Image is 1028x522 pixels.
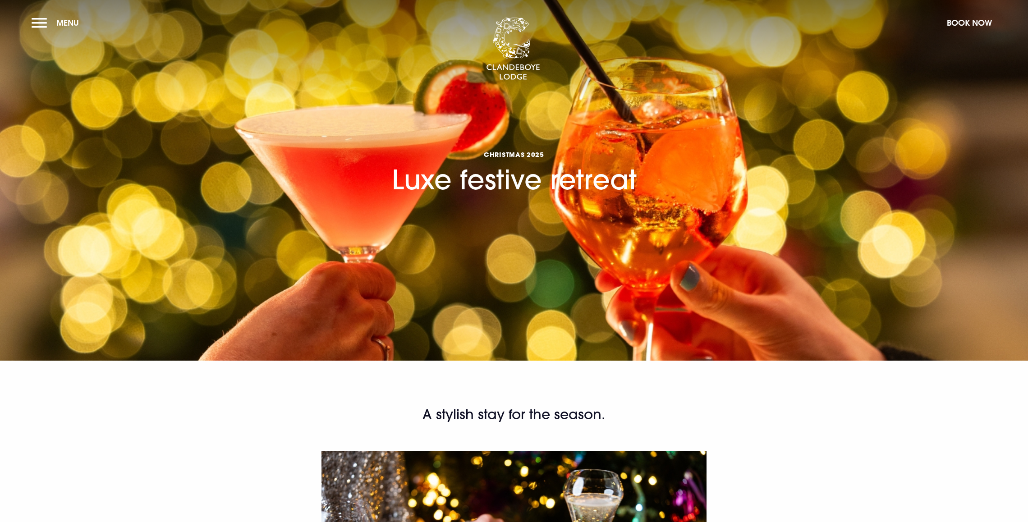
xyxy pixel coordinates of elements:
span: CHRISTMAS 2025 [392,150,637,159]
button: Menu [32,13,83,32]
h2: A stylish stay for the season. [299,406,729,424]
h1: Luxe festive retreat [392,86,637,196]
span: Menu [56,18,79,28]
button: Book Now [942,13,996,32]
img: Clandeboye Lodge [486,18,540,81]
